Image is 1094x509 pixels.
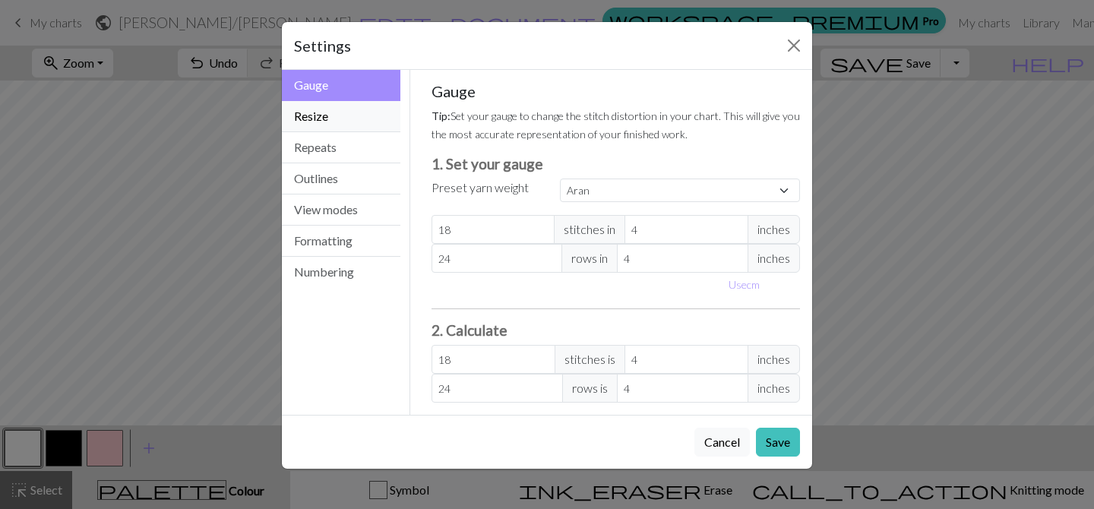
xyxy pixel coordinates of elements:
[554,215,625,244] span: stitches in
[432,179,529,197] label: Preset yarn weight
[756,428,800,457] button: Save
[432,155,801,172] h3: 1. Set your gauge
[282,101,400,132] button: Resize
[282,132,400,163] button: Repeats
[782,33,806,58] button: Close
[748,244,800,273] span: inches
[282,257,400,287] button: Numbering
[282,70,400,101] button: Gauge
[562,374,618,403] span: rows is
[432,82,801,100] h5: Gauge
[748,215,800,244] span: inches
[294,34,351,57] h5: Settings
[694,428,750,457] button: Cancel
[282,163,400,194] button: Outlines
[282,194,400,226] button: View modes
[432,321,801,339] h3: 2. Calculate
[748,345,800,374] span: inches
[561,244,618,273] span: rows in
[282,226,400,257] button: Formatting
[748,374,800,403] span: inches
[555,345,625,374] span: stitches is
[432,109,800,141] small: Set your gauge to change the stitch distortion in your chart. This will give you the most accurat...
[722,273,767,296] button: Usecm
[432,109,451,122] strong: Tip:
